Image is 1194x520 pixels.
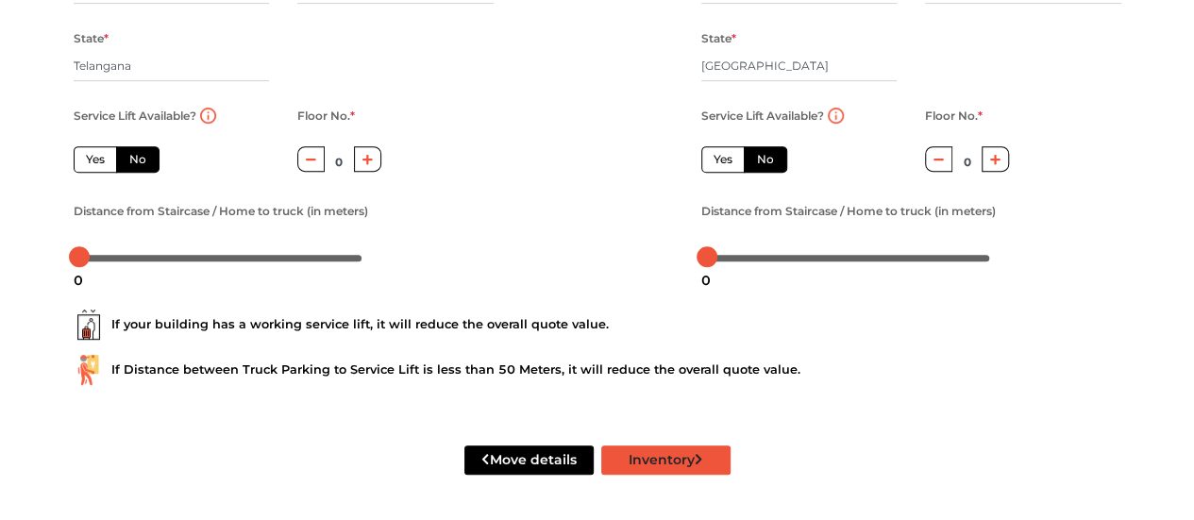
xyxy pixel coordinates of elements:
[74,310,1121,340] div: If your building has a working service lift, it will reduce the overall quote value.
[744,146,787,173] label: No
[701,146,745,173] label: Yes
[701,104,824,128] label: Service Lift Available?
[74,355,1121,385] div: If Distance between Truck Parking to Service Lift is less than 50 Meters, it will reduce the over...
[74,199,368,224] label: Distance from Staircase / Home to truck (in meters)
[701,199,996,224] label: Distance from Staircase / Home to truck (in meters)
[74,355,104,385] img: ...
[297,104,355,128] label: Floor No.
[694,264,718,296] div: 0
[66,264,91,296] div: 0
[74,146,117,173] label: Yes
[116,146,160,173] label: No
[74,310,104,340] img: ...
[601,445,731,475] button: Inventory
[74,104,196,128] label: Service Lift Available?
[701,26,736,51] label: State
[925,104,983,128] label: Floor No.
[464,445,594,475] button: Move details
[74,26,109,51] label: State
